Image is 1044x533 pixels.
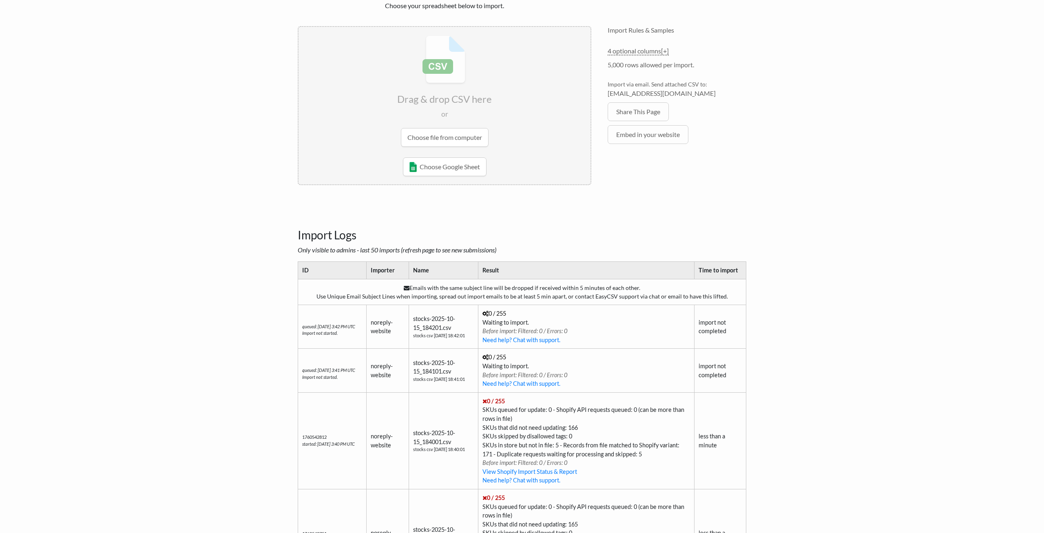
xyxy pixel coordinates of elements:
th: Importer [366,262,409,279]
li: 5,000 rows allowed per import. [608,60,746,74]
span: 0 / 255 [482,354,506,360]
a: Need help? Chat with support. [482,477,560,484]
td: noreply-website [366,349,409,392]
span: Before import: Filtered: 0 / Errors: 0 [482,327,567,334]
th: ID [298,262,367,279]
td: noreply-website [366,392,409,489]
span: [+] [661,47,669,55]
td: stocks-2025-10-15_184201.csv [409,305,478,348]
span: 0 / 255 [482,310,506,317]
th: Name [409,262,478,279]
span: Before import: Filtered: 0 / Errors: 0 [482,372,567,378]
a: Need help? Chat with support. [482,380,560,387]
span: 0 / 255 [482,398,505,405]
td: Emails with the same subject line will be dropped if received within 5 minutes of each other. Use... [298,279,746,305]
li: Import via email. Send attached CSV to: [608,80,746,102]
i: Only visible to admins - last 50 imports (refresh page to see new submissions) [298,246,496,254]
span: stocks csv [DATE] 18:40:01 [413,446,474,453]
i: Import not started. [302,330,338,336]
h4: Import Rules & Samples [608,26,746,34]
a: View Shopify Import Status & Report [482,468,577,475]
th: Result [478,262,695,279]
h3: Import Logs [298,208,746,242]
span: 0 / 255 [482,494,505,501]
h2: Choose your spreadsheet below to import. [298,2,591,9]
td: stocks-2025-10-15_184101.csv [409,349,478,392]
i: queued: [DATE] 3:42 PM UTC [302,324,355,329]
td: Waiting to import. [478,349,695,392]
a: Need help? Chat with support. [482,336,560,343]
td: Waiting to import. [478,305,695,348]
a: Share This Page [608,102,669,121]
td: less than a minute [694,392,746,489]
td: 1760542812 [298,392,367,489]
a: Embed in your website [608,125,688,144]
span: stocks csv [DATE] 18:41:01 [413,376,474,383]
td: noreply-website [366,305,409,348]
i: queued: [DATE] 3:41 PM UTC [302,367,355,373]
i: Import not started. [302,374,338,380]
span: stocks csv [DATE] 18:42:01 [413,332,474,339]
td: import not completed [694,349,746,392]
a: Choose Google Sheet [403,157,487,176]
span: [EMAIL_ADDRESS][DOMAIN_NAME] [608,88,746,98]
td: SKUs queued for update: 0 - Shopify API requests queued: 0 (can be more than rows in file) SKUs t... [478,392,695,489]
th: Time to import [694,262,746,279]
a: 4 optional columns[+] [608,47,669,55]
td: import not completed [694,305,746,348]
i: started: [DATE] 3:40 PM UTC [302,441,355,447]
span: Before import: Filtered: 0 / Errors: 0 [482,459,567,466]
td: stocks-2025-10-15_184001.csv [409,392,478,489]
